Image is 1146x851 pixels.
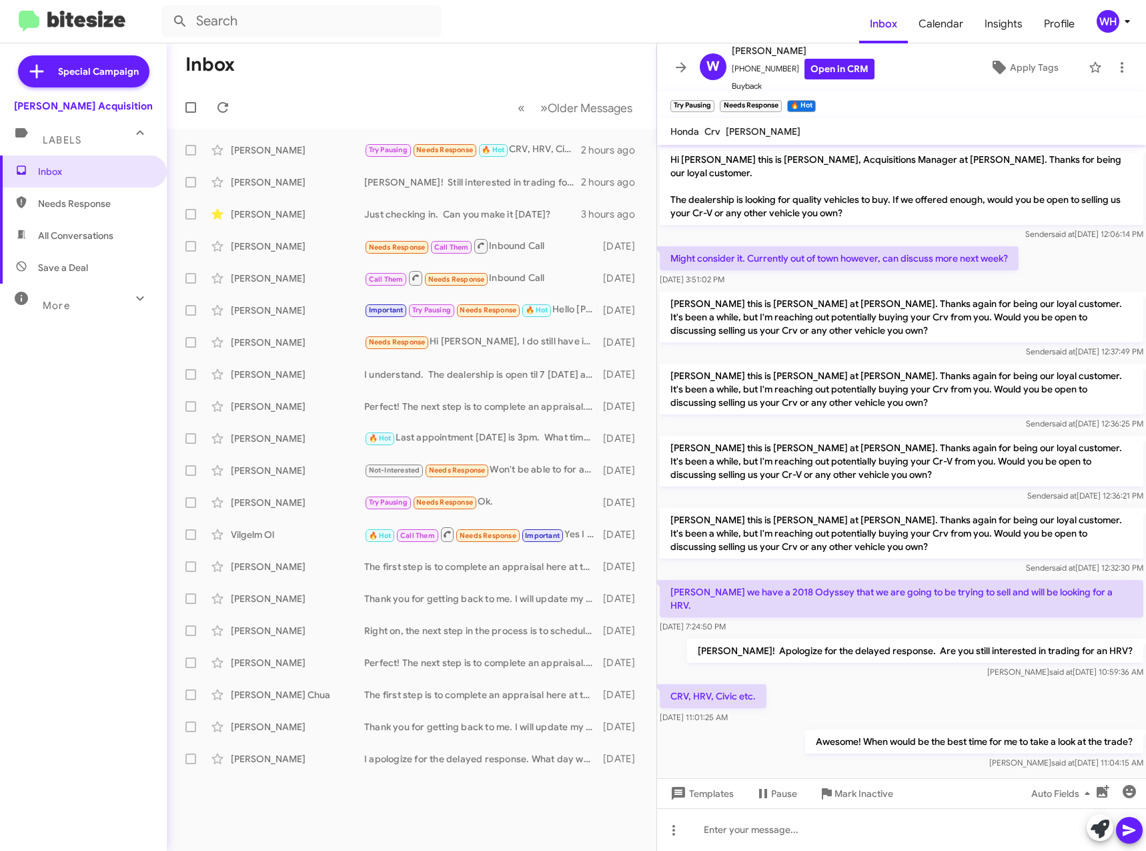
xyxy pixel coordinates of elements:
[369,466,420,475] span: Not-Interested
[1085,10,1131,33] button: WH
[525,531,560,540] span: Important
[364,592,600,605] div: Thank you for getting back to me. I will update my records.
[805,730,1143,754] p: Awesome! When would be the best time for me to take a look at the trade?
[369,531,392,540] span: 🔥 Hot
[660,508,1143,559] p: [PERSON_NAME] this is [PERSON_NAME] at [PERSON_NAME]. Thanks again for being our loyal customer. ...
[600,720,646,734] div: [DATE]
[364,334,600,350] div: Hi [PERSON_NAME], I do still have it. Would be looking to get into a 3rd gen Tacoma
[43,134,81,146] span: Labels
[231,688,364,701] div: [PERSON_NAME] Chua
[1026,563,1143,573] span: Sender [DATE] 12:32:30 PM
[1026,346,1143,356] span: Sender [DATE] 12:37:49 PM
[369,498,408,507] span: Try Pausing
[1052,346,1075,356] span: said at
[726,125,800,137] span: [PERSON_NAME]
[460,531,516,540] span: Needs Response
[548,101,632,115] span: Older Messages
[1053,491,1077,501] span: said at
[369,306,404,314] span: Important
[1097,10,1119,33] div: WH
[581,144,646,157] div: 2 hours ago
[732,79,875,93] span: Buyback
[185,54,235,75] h1: Inbox
[987,667,1143,677] span: [PERSON_NAME] [DATE] 10:59:36 AM
[989,758,1143,768] span: [PERSON_NAME] [DATE] 11:04:15 AM
[540,99,548,116] span: »
[600,464,646,477] div: [DATE]
[600,752,646,766] div: [DATE]
[460,306,516,314] span: Needs Response
[231,496,364,509] div: [PERSON_NAME]
[18,55,149,87] a: Special Campaign
[231,272,364,285] div: [PERSON_NAME]
[231,528,364,541] div: Vilgelm Ol
[364,270,600,286] div: Inbound Call
[600,368,646,381] div: [DATE]
[600,592,646,605] div: [DATE]
[231,336,364,349] div: [PERSON_NAME]
[231,432,364,445] div: [PERSON_NAME]
[429,466,486,475] span: Needs Response
[600,688,646,701] div: [DATE]
[231,240,364,253] div: [PERSON_NAME]
[600,496,646,509] div: [DATE]
[364,720,600,734] div: Thank you for getting back to me. I will update my records.
[660,712,728,722] span: [DATE] 11:01:25 AM
[364,142,581,158] div: CRV, HRV, Civic etc.
[412,306,451,314] span: Try Pausing
[657,782,744,806] button: Templates
[600,336,646,349] div: [DATE]
[231,144,364,157] div: [PERSON_NAME]
[364,208,581,221] div: Just checking in. Can you make it [DATE]?
[231,176,364,189] div: [PERSON_NAME]
[231,752,364,766] div: [PERSON_NAME]
[660,292,1143,342] p: [PERSON_NAME] this is [PERSON_NAME] at [PERSON_NAME]. Thanks again for being our loyal customer. ...
[231,464,364,477] div: [PERSON_NAME]
[231,720,364,734] div: [PERSON_NAME]
[908,5,974,43] a: Calendar
[364,624,600,637] div: Right on, the next step in the process is to schedule an appointment so I can appraise your vehic...
[369,338,426,346] span: Needs Response
[668,782,734,806] span: Templates
[787,100,816,112] small: 🔥 Hot
[416,146,473,154] span: Needs Response
[369,434,392,443] span: 🔥 Hot
[231,656,364,669] div: [PERSON_NAME]
[14,99,153,113] div: [PERSON_NAME] Acquisition
[482,146,504,154] span: 🔥 Hot
[38,165,151,178] span: Inbox
[1031,782,1095,806] span: Auto Fields
[732,43,875,59] span: [PERSON_NAME]
[369,146,408,154] span: Try Pausing
[434,243,469,252] span: Call Them
[859,5,908,43] a: Inbox
[231,400,364,413] div: [PERSON_NAME]
[510,94,640,121] nav: Page navigation example
[364,495,600,510] div: Ok.
[600,272,646,285] div: [DATE]
[231,624,364,637] div: [PERSON_NAME]
[38,261,88,274] span: Save a Deal
[1052,418,1075,429] span: said at
[1027,491,1143,501] span: Sender [DATE] 12:36:21 PM
[231,560,364,573] div: [PERSON_NAME]
[364,431,600,446] div: Last appointment [DATE] is 3pm. What time works for you?
[364,463,600,478] div: Won't be able to for about 2 weeks
[364,752,600,766] div: I apologize for the delayed response. What day would you like to meet?
[670,125,699,137] span: Honda
[706,56,720,77] span: W
[600,400,646,413] div: [DATE]
[600,432,646,445] div: [DATE]
[43,300,70,312] span: More
[732,59,875,79] span: [PHONE_NUMBER]
[369,243,426,252] span: Needs Response
[1033,5,1085,43] a: Profile
[660,148,1143,225] p: Hi [PERSON_NAME] this is [PERSON_NAME], Acquisitions Manager at [PERSON_NAME]. Thanks for being o...
[1021,782,1106,806] button: Auto Fields
[600,624,646,637] div: [DATE]
[364,656,600,669] div: Perfect! The next step is to complete an appraisal. Once complete, we can make you an offer. Are ...
[771,782,797,806] span: Pause
[720,100,781,112] small: Needs Response
[808,782,904,806] button: Mark Inactive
